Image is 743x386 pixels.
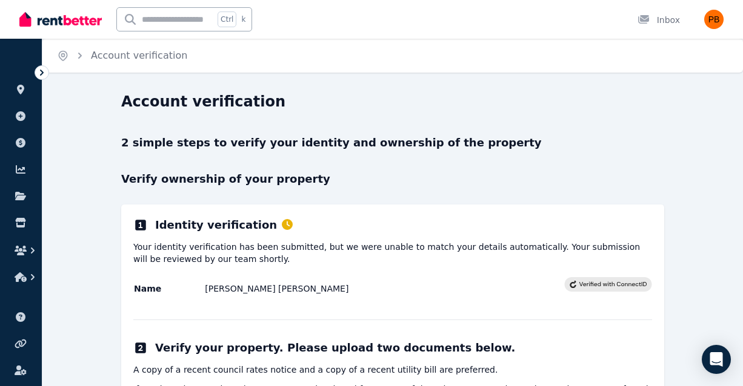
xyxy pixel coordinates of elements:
[121,92,285,111] h1: Account verification
[704,10,724,29] img: Phoebe Bacon
[133,364,652,376] p: A copy of a recent council rates notice and a copy of a recent utility bill are preferred.
[155,339,515,356] h2: Verify your property. Please upload two documents below.
[155,217,293,234] h2: Identity verification
[702,345,731,374] div: Open Intercom Messenger
[204,282,564,295] td: [PERSON_NAME] [PERSON_NAME]
[133,241,652,265] p: Your identity verification has been submitted, but we were unable to match your details automatic...
[241,15,245,24] span: k
[218,11,236,27] span: Ctrl
[121,171,664,188] p: Verify ownership of your property
[133,282,204,295] td: Name
[638,14,680,26] div: Inbox
[19,10,102,28] img: RentBetter
[91,50,187,61] a: Account verification
[42,39,202,73] nav: Breadcrumb
[121,134,664,151] p: 2 simple steps to verify your identity and ownership of the property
